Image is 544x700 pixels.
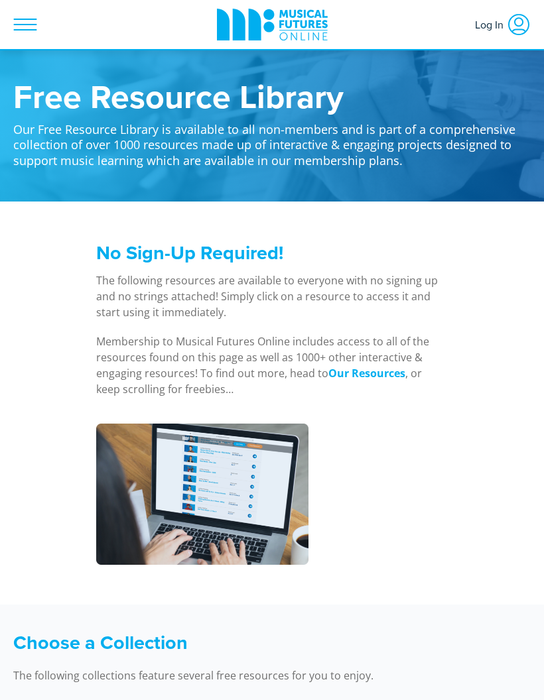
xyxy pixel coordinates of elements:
[468,6,537,43] a: Log In
[13,80,531,113] h1: Free Resource Library
[96,272,448,320] p: The following resources are available to everyone with no signing up and no strings attached! Sim...
[13,631,531,654] h3: Choose a Collection
[96,239,283,266] span: No Sign-Up Required!
[13,113,531,168] p: Our Free Resource Library is available to all non-members and is part of a comprehensive collecti...
[96,333,448,397] p: Membership to Musical Futures Online includes access to all of the resources found on this page a...
[328,366,405,381] a: Our Resources
[475,13,507,36] span: Log In
[13,668,531,683] p: The following collections feature several free resources for you to enjoy.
